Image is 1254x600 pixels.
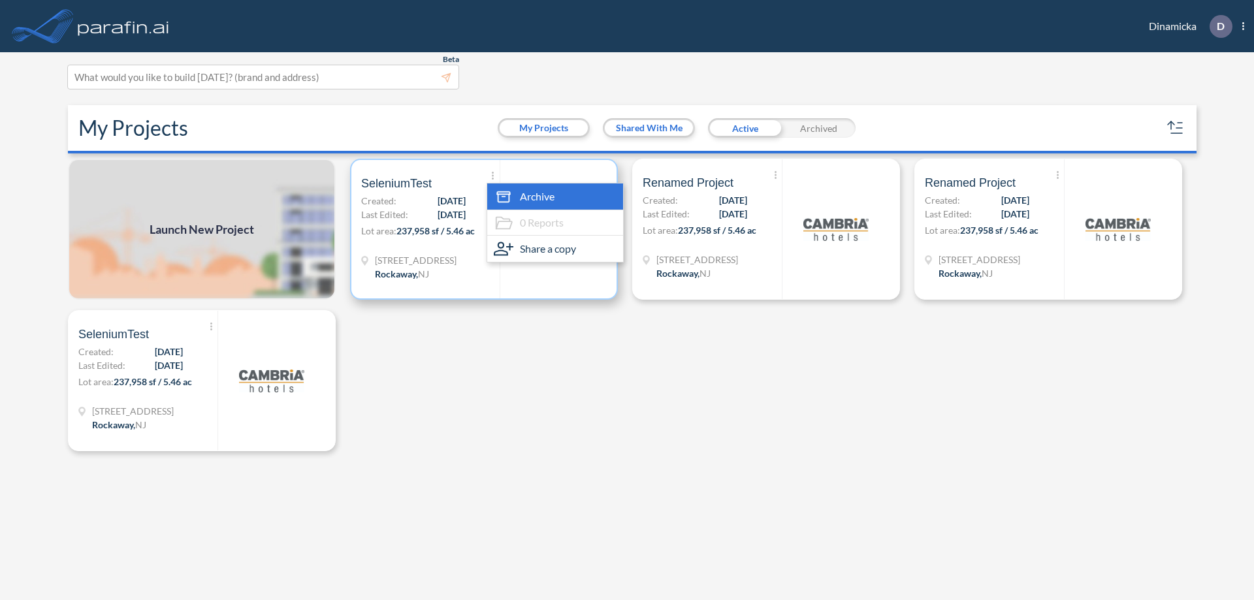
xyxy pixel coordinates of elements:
span: Created: [643,193,678,207]
span: 321 Mt Hope Ave [939,253,1020,266]
span: 321 Mt Hope Ave [92,404,174,418]
img: logo [239,348,304,413]
span: SeleniumTest [361,176,432,191]
span: [DATE] [1001,193,1029,207]
span: NJ [982,268,993,279]
span: Launch New Project [150,221,254,238]
span: Lot area: [925,225,960,236]
span: 0 Reports [520,215,564,230]
span: 237,958 sf / 5.46 ac [678,225,756,236]
span: Rockaway , [939,268,982,279]
img: logo [75,13,172,39]
span: NJ [418,268,429,279]
button: My Projects [500,120,588,136]
span: [DATE] [1001,207,1029,221]
span: Lot area: [78,376,114,387]
button: Shared With Me [605,120,693,136]
img: logo [1085,197,1151,262]
span: Renamed Project [643,175,733,191]
h2: My Projects [78,116,188,140]
div: Rockaway, NJ [92,418,146,432]
div: Archived [782,118,856,138]
span: 237,958 sf / 5.46 ac [960,225,1038,236]
span: Last Edited: [643,207,690,221]
p: D [1217,20,1225,32]
span: Last Edited: [361,208,408,221]
span: [DATE] [438,194,466,208]
span: Created: [361,194,396,208]
span: 237,958 sf / 5.46 ac [114,376,192,387]
button: sort [1165,118,1186,138]
span: Lot area: [361,225,396,236]
span: NJ [135,419,146,430]
span: [DATE] [719,193,747,207]
span: Beta [443,54,459,65]
span: 321 Mt Hope Ave [375,253,457,267]
div: Active [708,118,782,138]
span: Lot area: [643,225,678,236]
div: Rockaway, NJ [375,267,429,281]
img: add [68,159,336,300]
span: [DATE] [438,208,466,221]
span: [DATE] [155,345,183,358]
span: NJ [699,268,711,279]
span: Rockaway , [92,419,135,430]
span: Last Edited: [78,358,125,372]
div: Rockaway, NJ [939,266,993,280]
div: Rockaway, NJ [656,266,711,280]
span: [DATE] [155,358,183,372]
span: [DATE] [719,207,747,221]
span: Created: [78,345,114,358]
span: Last Edited: [925,207,972,221]
span: Created: [925,193,960,207]
a: Launch New Project [68,159,336,300]
div: Dinamicka [1129,15,1244,38]
span: 237,958 sf / 5.46 ac [396,225,475,236]
span: Archive [520,189,555,204]
span: Rockaway , [375,268,418,279]
span: SeleniumTest [78,326,149,342]
span: Share a copy [520,241,576,257]
span: Rockaway , [656,268,699,279]
span: 321 Mt Hope Ave [656,253,738,266]
img: logo [803,197,869,262]
span: Renamed Project [925,175,1016,191]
